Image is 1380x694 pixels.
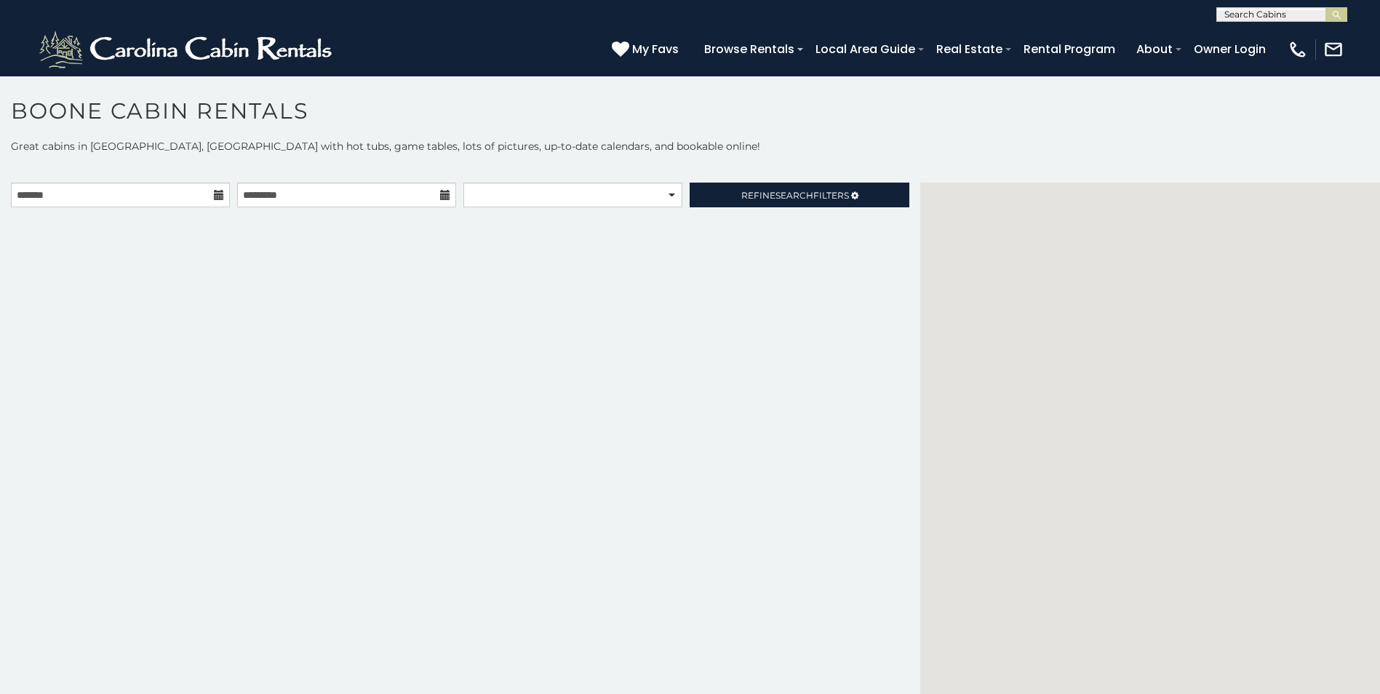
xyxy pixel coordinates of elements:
[741,190,849,201] span: Refine Filters
[36,28,338,71] img: White-1-2.png
[1323,39,1344,60] img: mail-regular-white.png
[1129,36,1180,62] a: About
[1016,36,1122,62] a: Rental Program
[612,40,682,59] a: My Favs
[1288,39,1308,60] img: phone-regular-white.png
[632,40,679,58] span: My Favs
[1186,36,1273,62] a: Owner Login
[690,183,909,207] a: RefineSearchFilters
[929,36,1010,62] a: Real Estate
[775,190,813,201] span: Search
[697,36,802,62] a: Browse Rentals
[808,36,922,62] a: Local Area Guide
